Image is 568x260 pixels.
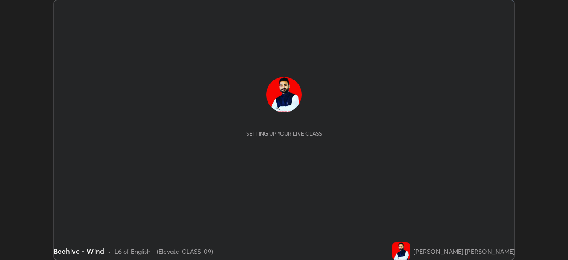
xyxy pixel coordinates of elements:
[392,242,410,260] img: f14233f4f9ec4ef68e6949686aaa8e12.jpg
[53,246,104,256] div: Beehive - Wind
[114,247,213,256] div: L6 of English - (Elevate-CLASS-09)
[246,130,322,137] div: Setting up your live class
[108,247,111,256] div: •
[266,77,302,112] img: f14233f4f9ec4ef68e6949686aaa8e12.jpg
[414,247,515,256] div: [PERSON_NAME] [PERSON_NAME]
